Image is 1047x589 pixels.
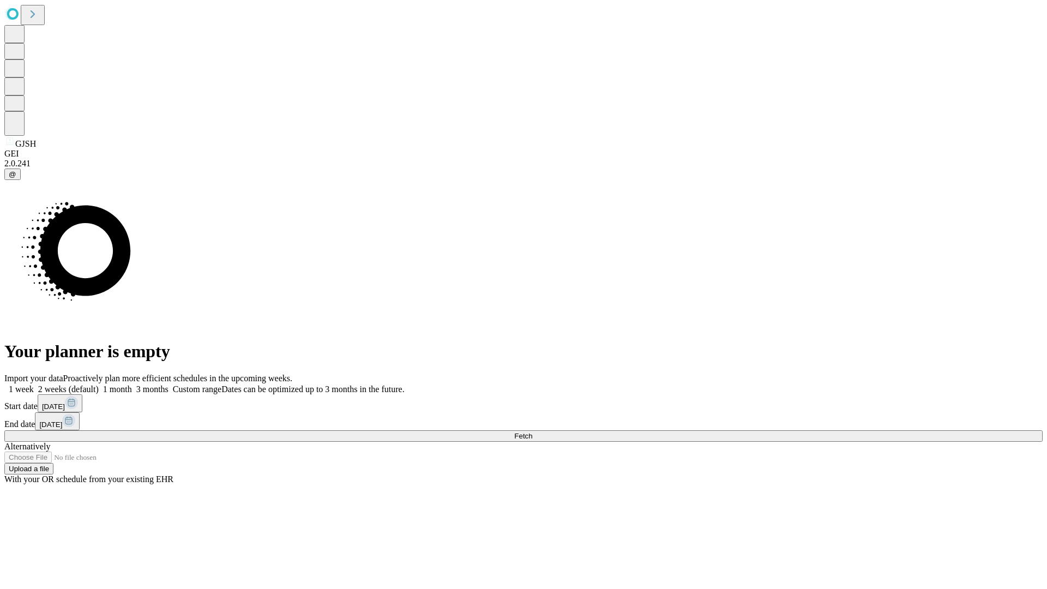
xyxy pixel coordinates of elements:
span: Dates can be optimized up to 3 months in the future. [221,384,404,394]
span: Proactively plan more efficient schedules in the upcoming weeks. [63,374,292,383]
button: @ [4,169,21,180]
span: @ [9,170,16,178]
span: GJSH [15,139,36,148]
span: With your OR schedule from your existing EHR [4,474,173,484]
span: 1 month [103,384,132,394]
div: Start date [4,394,1043,412]
span: 3 months [136,384,169,394]
div: 2.0.241 [4,159,1043,169]
h1: Your planner is empty [4,341,1043,362]
span: [DATE] [39,420,62,429]
span: Custom range [173,384,221,394]
span: Fetch [514,432,532,440]
span: 2 weeks (default) [38,384,99,394]
span: 1 week [9,384,34,394]
span: [DATE] [42,402,65,411]
span: Import your data [4,374,63,383]
button: [DATE] [38,394,82,412]
button: Upload a file [4,463,53,474]
span: Alternatively [4,442,50,451]
button: [DATE] [35,412,80,430]
button: Fetch [4,430,1043,442]
div: GEI [4,149,1043,159]
div: End date [4,412,1043,430]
